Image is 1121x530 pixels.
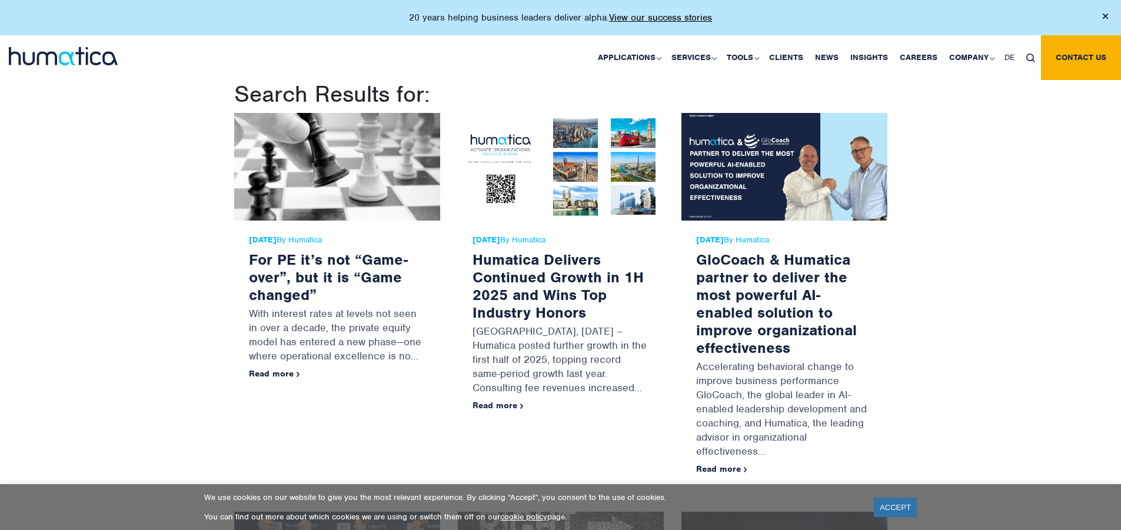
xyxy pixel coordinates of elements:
a: Humatica Delivers Continued Growth in 1H 2025 and Wins Top Industry Honors [473,250,644,322]
a: Clients [763,35,809,80]
p: 20 years helping business leaders deliver alpha. [409,12,712,24]
img: search_icon [1026,54,1035,62]
a: Tools [721,35,763,80]
a: GloCoach & Humatica partner to deliver the most powerful AI-enabled solution to improve organizat... [696,250,857,357]
a: For PE it’s not “Game-over”, but it is “Game changed” [249,250,408,304]
p: We use cookies on our website to give you the most relevant experience. By clicking “Accept”, you... [204,492,859,502]
a: Read more [473,400,524,411]
h1: Search Results for: [234,80,887,108]
p: [GEOGRAPHIC_DATA], [DATE] – Humatica posted further growth in the first half of 2025, topping rec... [473,321,649,401]
a: Insights [844,35,894,80]
img: Humatica Delivers Continued Growth in 1H 2025 and Wins Top Industry Honors [458,113,664,221]
a: Applications [592,35,666,80]
img: logo [9,47,118,65]
img: arrowicon [297,372,300,377]
img: arrowicon [744,467,747,472]
span: By Humatica [249,235,425,245]
strong: [DATE] [696,235,724,245]
p: You can find out more about which cookies we are using or switch them off on our page. [204,512,859,522]
img: arrowicon [520,404,524,409]
a: Read more [696,464,747,474]
a: Company [943,35,999,80]
a: Careers [894,35,943,80]
a: Services [666,35,721,80]
strong: [DATE] [249,235,277,245]
a: Read more [249,368,300,379]
a: View our success stories [609,12,712,24]
span: DE [1004,52,1014,62]
a: cookie policy [500,512,547,522]
span: By Humatica [696,235,873,245]
a: News [809,35,844,80]
a: ACCEPT [874,498,917,517]
img: For PE it’s not “Game-over”, but it is “Game changed” [234,113,440,221]
p: Accelerating behavioral change to improve business performance GloCoach, the global leader in AI-... [696,356,873,464]
strong: [DATE] [473,235,500,245]
a: Contact us [1041,35,1121,80]
img: GloCoach & Humatica partner to deliver the most powerful AI-enabled solution to improve organizat... [681,113,887,221]
span: By Humatica [473,235,649,245]
a: DE [999,35,1020,80]
p: With interest rates at levels not seen in over a decade, the private equity model has entered a n... [249,304,425,369]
